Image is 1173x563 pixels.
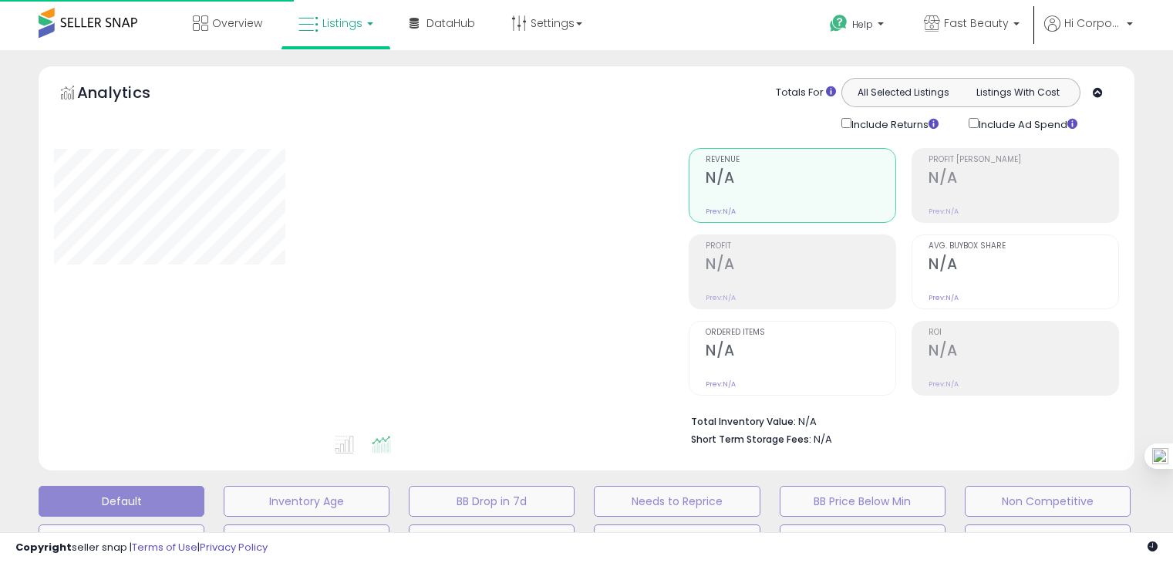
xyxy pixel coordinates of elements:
small: Prev: N/A [929,207,959,216]
li: N/A [691,411,1107,430]
span: N/A [814,432,832,447]
span: Listings [322,15,362,31]
a: Help [817,2,899,50]
h2: N/A [706,255,895,276]
h2: N/A [706,342,895,362]
span: Revenue [706,156,895,164]
button: BB Price Below Min [780,486,945,517]
div: Include Returns [830,115,957,133]
span: Help [852,18,873,31]
img: one_i.png [1152,448,1168,464]
button: SOP View Set [780,524,945,555]
small: Prev: N/A [929,379,959,389]
span: Avg. Buybox Share [929,242,1118,251]
button: All Selected Listings [846,83,961,103]
h5: Analytics [77,82,180,107]
span: Ordered Items [706,329,895,337]
button: BB Drop in 7d [409,486,575,517]
span: Profit [706,242,895,251]
b: Short Term Storage Fees: [691,433,811,446]
div: Include Ad Spend [957,115,1102,133]
span: Profit [PERSON_NAME] [929,156,1118,164]
button: Inventory Age [224,486,389,517]
a: Terms of Use [132,540,197,555]
a: Privacy Policy [200,540,268,555]
button: Items Being Repriced [409,524,575,555]
button: Default [39,486,204,517]
small: Prev: N/A [929,293,959,302]
strong: Copyright [15,540,72,555]
button: Invoice prices [965,524,1131,555]
span: Hi Corporate [1064,15,1122,31]
small: Prev: N/A [706,207,736,216]
a: Hi Corporate [1044,15,1133,50]
button: 30 Day Decrease [594,524,760,555]
button: Needs to Reprice [594,486,760,517]
b: Total Inventory Value: [691,415,796,428]
div: Totals For [776,86,836,100]
h2: N/A [929,342,1118,362]
button: Selling @ Max [224,524,389,555]
span: DataHub [426,15,475,31]
i: Get Help [829,14,848,33]
h2: N/A [929,169,1118,190]
h2: N/A [706,169,895,190]
small: Prev: N/A [706,379,736,389]
span: ROI [929,329,1118,337]
span: Fast Beauty [944,15,1009,31]
span: Overview [212,15,262,31]
button: Top Sellers [39,524,204,555]
div: seller snap | | [15,541,268,555]
h2: N/A [929,255,1118,276]
button: Non Competitive [965,486,1131,517]
button: Listings With Cost [960,83,1075,103]
small: Prev: N/A [706,293,736,302]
